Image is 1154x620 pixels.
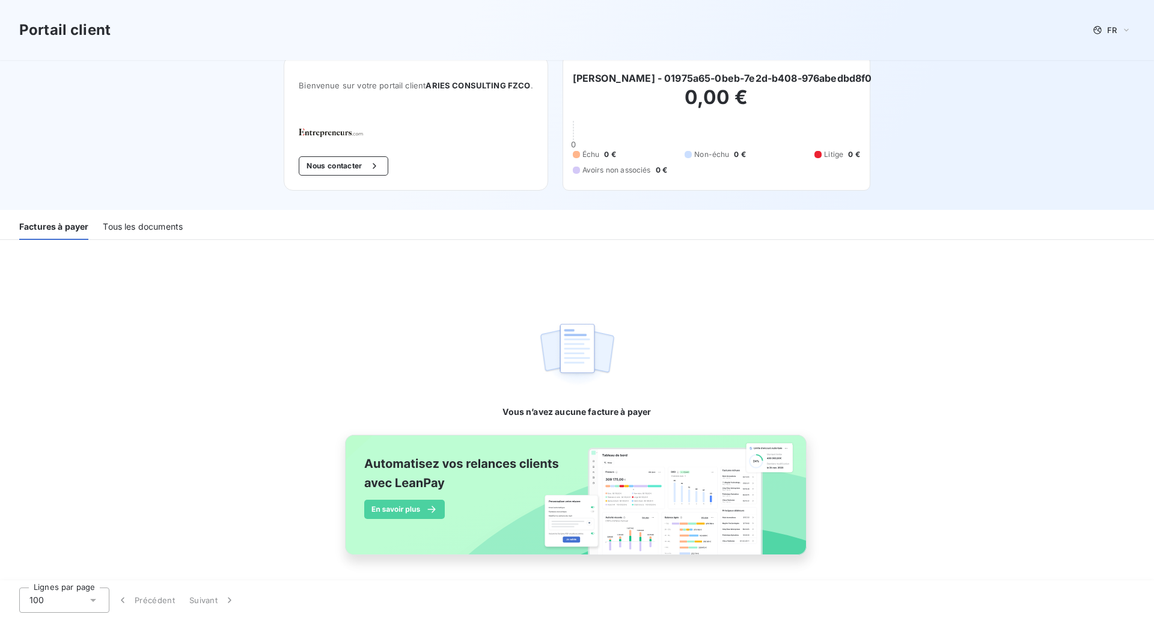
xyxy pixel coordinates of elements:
button: Nous contacter [299,156,388,176]
span: Non-échu [694,149,729,160]
h2: 0,00 € [573,85,860,121]
div: Factures à payer [19,215,88,240]
span: FR [1107,25,1117,35]
button: Précédent [109,588,182,613]
button: Suivant [182,588,243,613]
span: 100 [29,594,44,606]
span: 0 [571,140,576,149]
span: Avoirs non associés [582,165,651,176]
img: banner [334,428,820,575]
span: 0 € [656,165,667,176]
div: Tous les documents [103,215,183,240]
span: 0 € [604,149,615,160]
span: ARIES CONSULTING FZCO [426,81,530,90]
span: Litige [824,149,843,160]
img: Company logo [299,129,376,137]
h3: Portail client [19,19,111,41]
span: Échu [582,149,600,160]
span: 0 € [734,149,745,160]
img: empty state [539,317,615,391]
span: Bienvenue sur votre portail client . [299,81,533,90]
span: Vous n’avez aucune facture à payer [502,406,651,418]
h6: [PERSON_NAME] - 01975a65-0beb-7e2d-b408-976abedbd8f0 [573,71,872,85]
span: 0 € [848,149,859,160]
